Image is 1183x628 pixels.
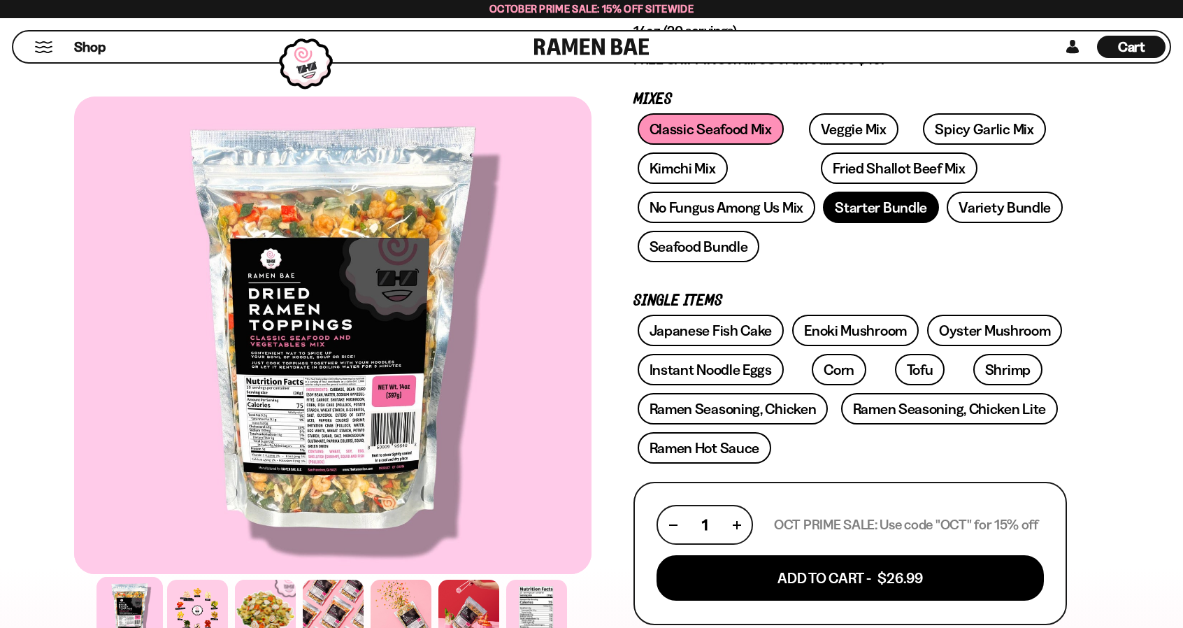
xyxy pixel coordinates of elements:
a: Ramen Seasoning, Chicken Lite [841,393,1058,424]
span: Shop [74,38,106,57]
a: Fried Shallot Beef Mix [821,152,977,184]
a: Veggie Mix [809,113,898,145]
a: Oyster Mushroom [927,315,1063,346]
a: Enoki Mushroom [792,315,919,346]
a: Starter Bundle [823,192,939,223]
a: Corn [812,354,866,385]
a: Ramen Seasoning, Chicken [638,393,829,424]
a: Shrimp [973,354,1042,385]
span: October Prime Sale: 15% off Sitewide [489,2,694,15]
span: 1 [702,516,708,534]
p: OCT PRIME SALE: Use code "OCT" for 15% off [774,516,1038,534]
a: No Fungus Among Us Mix [638,192,815,223]
button: Add To Cart - $26.99 [657,555,1044,601]
a: Tofu [895,354,945,385]
p: Single Items [633,294,1067,308]
span: Cart [1118,38,1145,55]
a: Variety Bundle [947,192,1063,223]
a: Ramen Hot Sauce [638,432,772,464]
div: Cart [1097,31,1166,62]
button: Mobile Menu Trigger [34,41,53,53]
a: Kimchi Mix [638,152,728,184]
a: Instant Noodle Eggs [638,354,784,385]
p: Mixes [633,93,1067,106]
a: Japanese Fish Cake [638,315,784,346]
a: Shop [74,36,106,58]
a: Spicy Garlic Mix [923,113,1045,145]
a: Seafood Bundle [638,231,760,262]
